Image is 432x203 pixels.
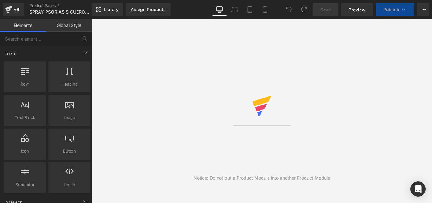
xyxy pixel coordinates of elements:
[227,3,242,16] a: Laptop
[13,5,21,14] div: v6
[6,148,44,155] span: Icon
[29,10,90,15] span: SPRAY PSORIASIS CUERO CABELLUDO
[50,148,89,155] span: Button
[410,181,426,197] div: Open Intercom Messenger
[383,7,399,12] span: Publish
[6,181,44,188] span: Separator
[341,3,373,16] a: Preview
[50,181,89,188] span: Liquid
[298,3,310,16] button: Redo
[417,3,429,16] button: More
[257,3,273,16] a: Mobile
[282,3,295,16] button: Undo
[3,3,24,16] a: v6
[29,3,102,8] a: Product Pages
[5,51,17,57] span: Base
[349,6,366,13] span: Preview
[242,3,257,16] a: Tablet
[320,6,331,13] span: Save
[50,81,89,87] span: Heading
[131,7,166,12] div: Assign Products
[6,114,44,121] span: Text Block
[92,3,123,16] a: New Library
[46,19,92,32] a: Global Style
[50,114,89,121] span: Image
[104,7,119,12] span: Library
[376,3,414,16] button: Publish
[212,3,227,16] a: Desktop
[6,81,44,87] span: Row
[194,174,330,181] div: Notice: Do not put a Product Module into another Product Module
